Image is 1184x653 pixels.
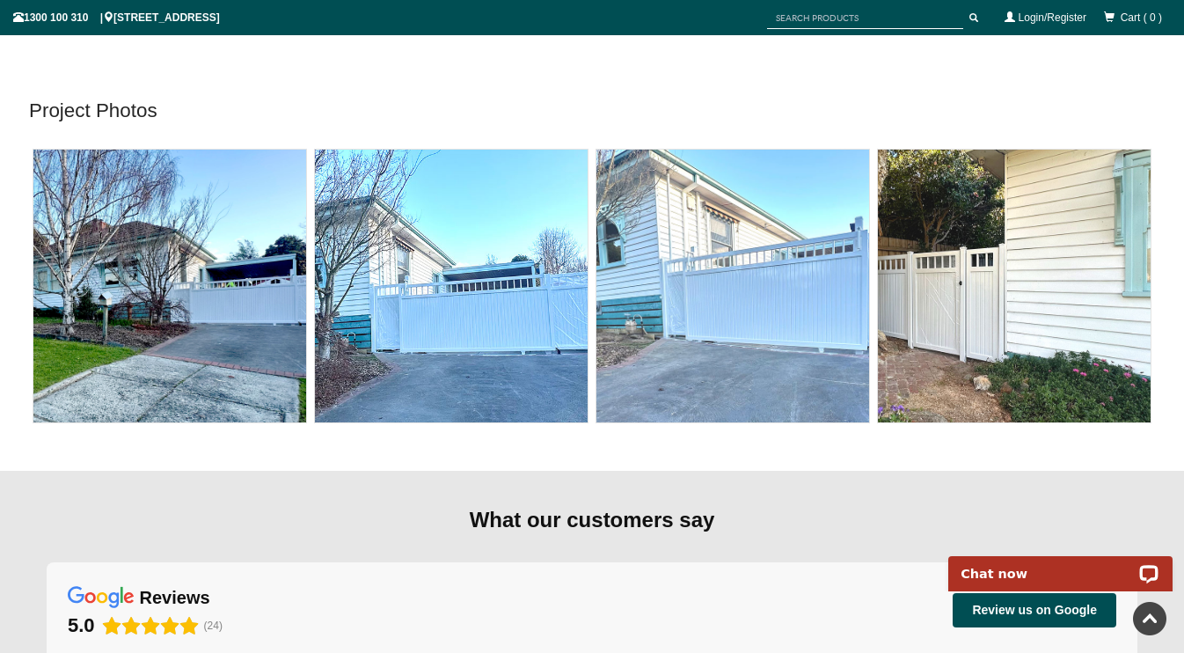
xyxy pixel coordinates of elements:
[953,593,1116,627] button: Review us on Google
[596,150,869,422] img: Partial Privacy (approx.85%) Fencing and Gates - Gate Warehouse
[68,613,95,638] div: 5.0
[140,586,210,609] div: reviews
[937,536,1184,591] iframe: LiveChat chat widget
[972,602,1097,618] span: Review us on Google
[68,613,199,638] div: Rating: 5.0 out of 5
[13,11,220,24] span: 1300 100 310 | [STREET_ADDRESS]
[204,620,223,632] span: (24)
[878,150,1151,422] img: Partial Privacy (approx.85%) Fencing and Gates - Gate Warehouse
[47,506,1137,534] div: What our customers say
[1121,11,1162,24] span: Cart ( 0 )
[1019,11,1086,24] a: Login/Register
[767,7,963,29] input: SEARCH PRODUCTS
[33,150,306,422] img: Partial Privacy (approx.85%) Fencing and Gates - Gate Warehouse
[29,97,1155,124] h2: Project Photos
[315,150,588,422] img: Partial Privacy (approx.85%) Fencing and Gates - Gate Warehouse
